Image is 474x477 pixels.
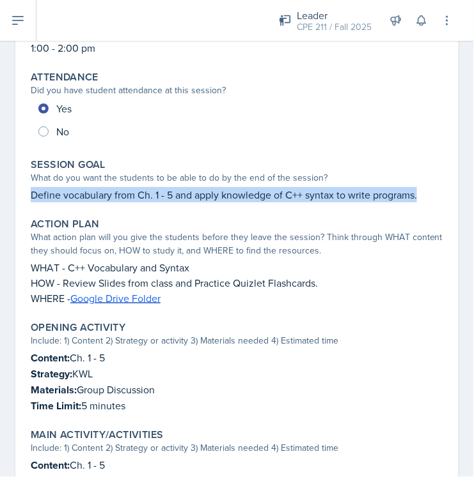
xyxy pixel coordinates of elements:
label: Attendance [31,71,99,84]
p: Group Discussion [31,382,443,398]
strong: Materials: [31,382,77,397]
div: Include: 1) Content 2) Strategy or activity 3) Materials needed 4) Estimated time [31,442,443,455]
label: Main Activity/Activities [31,429,164,442]
p: HOW - Review Slides from class and Practice Quizlet Flashcards. [31,275,443,291]
p: WHAT - C++ Vocabulary and Syntax [31,260,443,275]
div: Leader [297,8,372,23]
p: WHERE - [31,291,443,306]
strong: Time Limit: [31,398,81,413]
div: What do you want the students to be able to do by the end of the session? [31,171,443,185]
p: 5 minutes [31,398,443,414]
div: Did you have student attendance at this session? [31,84,443,97]
p: Ch. 1 - 5 [31,350,443,366]
p: Define vocabulary from Ch. 1 - 5 and apply knowledge of C++ syntax to write programs. [31,187,443,202]
p: KWL [31,366,443,382]
strong: Content: [31,351,70,365]
p: 1:00 - 2:00 pm [31,40,443,56]
a: Google Drive Folder [70,291,161,305]
label: Session Goal [31,158,106,171]
label: Opening Activity [31,321,125,334]
strong: Content: [31,458,70,473]
div: Include: 1) Content 2) Strategy or activity 3) Materials needed 4) Estimated time [31,334,443,347]
div: What action plan will you give the students before they leave the session? Think through WHAT con... [31,231,443,257]
p: Ch. 1 - 5 [31,458,443,474]
label: Action Plan [31,218,99,231]
div: CPE 211 / Fall 2025 [297,20,372,34]
strong: Strategy: [31,367,72,381]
